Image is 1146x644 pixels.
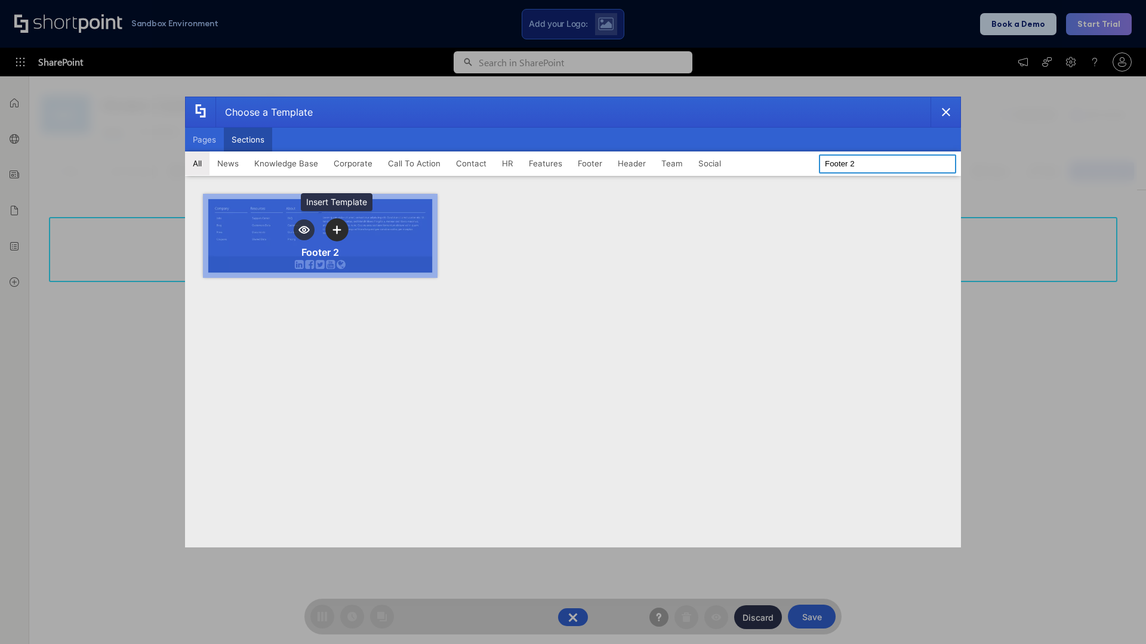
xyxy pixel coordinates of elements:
div: Choose a Template [215,97,313,127]
button: Footer [570,151,610,175]
iframe: Chat Widget [1086,587,1146,644]
button: Knowledge Base [247,151,326,175]
input: Search [819,154,956,174]
button: HR [494,151,521,175]
button: Corporate [326,151,380,175]
div: Footer 2 [301,246,339,258]
button: Contact [448,151,494,175]
button: Call To Action [380,151,448,175]
button: Team [654,151,691,175]
div: template selector [185,97,961,547]
button: Pages [185,128,224,151]
button: Features [521,151,570,175]
button: Sections [224,128,272,151]
button: All [185,151,210,175]
button: Header [610,151,654,175]
button: News [210,151,247,175]
button: Social [691,151,729,175]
